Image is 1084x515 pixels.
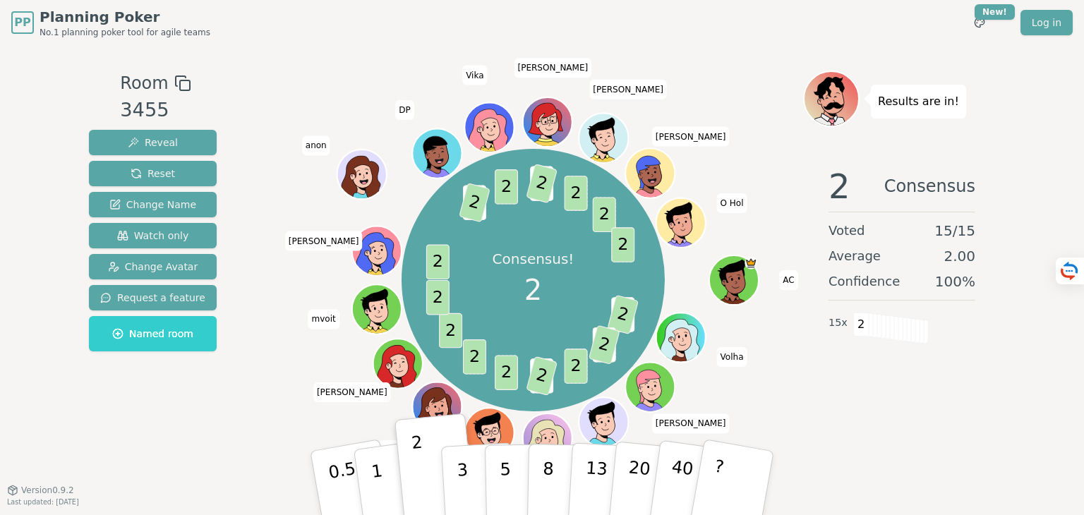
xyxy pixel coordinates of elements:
[853,313,869,337] span: 2
[717,193,747,213] span: Click to change your name
[944,246,975,266] span: 2.00
[313,382,391,402] span: Click to change your name
[21,485,74,496] span: Version 0.9.2
[7,498,79,506] span: Last updated: [DATE]
[495,169,519,205] span: 2
[975,4,1015,20] div: New!
[565,349,588,384] span: 2
[779,270,797,290] span: Click to change your name
[109,198,196,212] span: Change Name
[829,221,865,241] span: Voted
[829,315,848,331] span: 15 x
[531,166,554,202] span: 1
[463,186,486,221] span: 1
[878,92,959,111] p: Results are in!
[117,229,189,243] span: Watch only
[967,10,992,35] button: New!
[589,325,620,365] span: 2
[89,254,217,279] button: Change Avatar
[440,313,463,349] span: 2
[100,291,205,305] span: Request a feature
[40,27,210,38] span: No.1 planning poker tool for agile teams
[459,183,491,223] span: 2
[935,272,975,291] span: 100 %
[89,223,217,248] button: Watch only
[14,14,30,31] span: PP
[829,272,900,291] span: Confidence
[652,127,730,147] span: Click to change your name
[514,58,592,78] span: Click to change your name
[395,100,414,120] span: Click to change your name
[593,198,616,233] span: 2
[131,166,175,181] span: Reset
[531,359,554,394] span: 1
[524,269,542,311] span: 2
[829,169,850,203] span: 2
[884,169,975,203] span: Consensus
[426,280,450,315] span: 2
[593,327,616,362] span: 3
[89,316,217,351] button: Named room
[612,228,635,263] span: 2
[717,347,747,367] span: Click to change your name
[411,432,429,509] p: 2
[11,7,210,38] a: PPPlanning PokerNo.1 planning poker tool for agile teams
[1020,10,1073,35] a: Log in
[89,161,217,186] button: Reset
[652,413,730,433] span: Click to change your name
[589,80,667,99] span: Click to change your name
[829,246,881,266] span: Average
[463,340,486,375] span: 2
[108,260,198,274] span: Change Avatar
[120,96,191,125] div: 3455
[7,485,74,496] button: Version0.9.2
[40,7,210,27] span: Planning Poker
[112,327,193,341] span: Named room
[526,164,558,203] span: 2
[745,257,758,269] span: AC is the host
[285,231,363,250] span: Click to change your name
[89,130,217,155] button: Reveal
[89,285,217,310] button: Request a feature
[426,245,450,280] span: 2
[128,135,178,150] span: Reveal
[493,249,574,269] p: Consensus!
[308,309,339,329] span: Click to change your name
[302,135,330,155] span: Click to change your name
[495,356,519,390] span: 2
[462,66,487,85] span: Click to change your name
[414,383,461,430] button: Click to change your avatar
[120,71,168,96] span: Room
[526,356,558,396] span: 2
[89,192,217,217] button: Change Name
[934,221,975,241] span: 15 / 15
[612,298,635,333] span: 3
[565,176,588,212] span: 2
[608,295,639,334] span: 2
